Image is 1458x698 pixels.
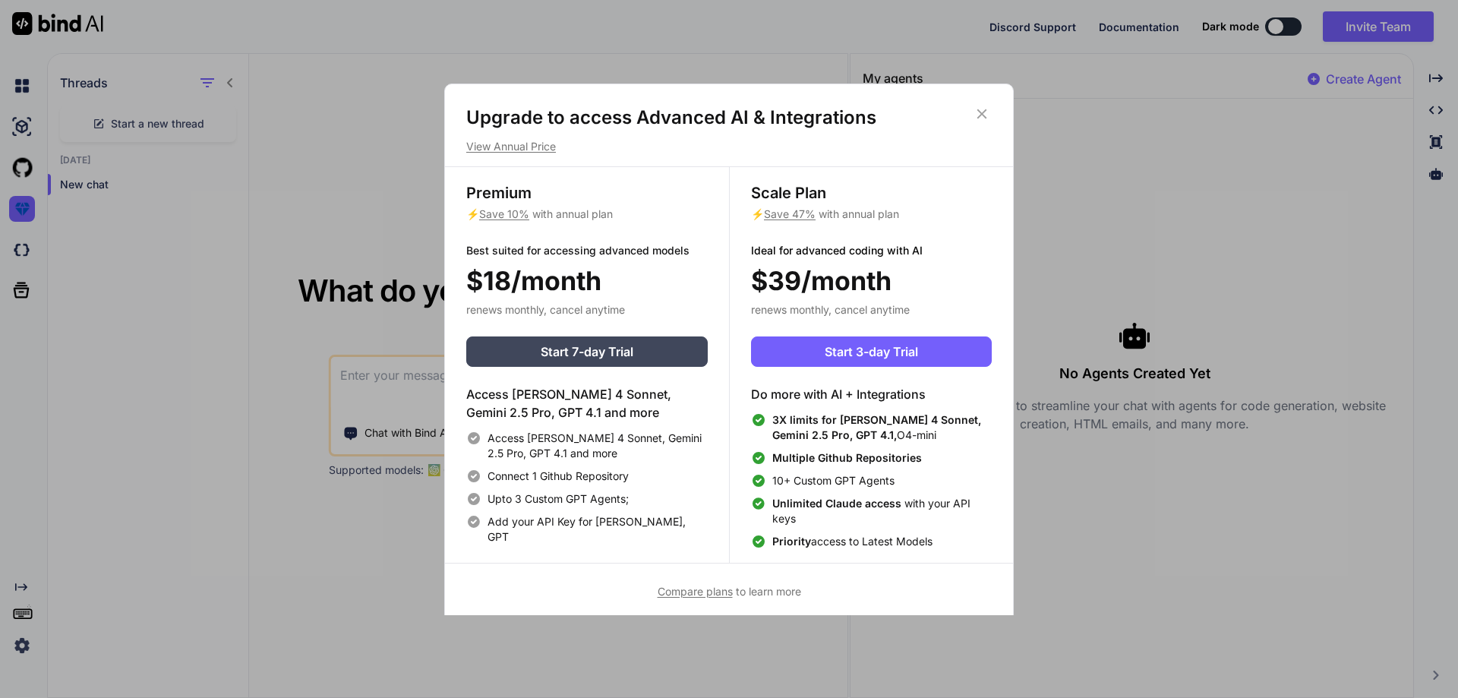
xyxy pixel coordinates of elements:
span: Save 10% [479,207,529,220]
h3: Premium [466,182,708,204]
span: Add your API Key for [PERSON_NAME], GPT [488,514,708,545]
span: Start 3-day Trial [825,343,918,361]
button: Start 7-day Trial [466,336,708,367]
span: O4-mini [772,412,992,443]
p: ⚡ with annual plan [466,207,708,222]
span: renews monthly, cancel anytime [466,303,625,316]
span: $18/month [466,261,601,300]
span: 10+ Custom GPT Agents [772,473,895,488]
p: View Annual Price [466,139,992,154]
span: Save 47% [764,207,816,220]
span: to learn more [658,585,801,598]
span: $39/month [751,261,892,300]
span: Priority [772,535,811,548]
span: access to Latest Models [772,534,933,549]
span: Unlimited Claude access [772,497,904,510]
p: Ideal for advanced coding with AI [751,243,992,258]
h1: Upgrade to access Advanced AI & Integrations [466,106,992,130]
h3: Scale Plan [751,182,992,204]
span: Compare plans [658,585,733,598]
button: Start 3-day Trial [751,336,992,367]
span: Upto 3 Custom GPT Agents; [488,491,629,507]
h4: Access [PERSON_NAME] 4 Sonnet, Gemini 2.5 Pro, GPT 4.1 and more [466,385,708,422]
span: 3X limits for [PERSON_NAME] 4 Sonnet, Gemini 2.5 Pro, GPT 4.1, [772,413,981,441]
p: ⚡ with annual plan [751,207,992,222]
span: renews monthly, cancel anytime [751,303,910,316]
span: Multiple Github Repositories [772,451,922,464]
span: Connect 1 Github Repository [488,469,629,484]
span: Start 7-day Trial [541,343,633,361]
span: Access [PERSON_NAME] 4 Sonnet, Gemini 2.5 Pro, GPT 4.1 and more [488,431,708,461]
span: with your API keys [772,496,992,526]
h4: Do more with AI + Integrations [751,385,992,403]
p: Best suited for accessing advanced models [466,243,708,258]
